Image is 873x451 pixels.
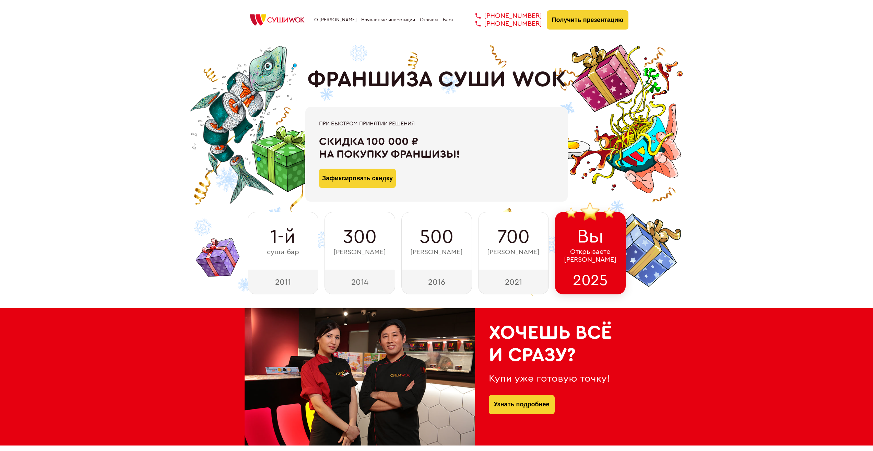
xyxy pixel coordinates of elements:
button: Узнать подробнее [489,395,555,414]
span: [PERSON_NAME] [487,248,540,256]
span: Открываете [PERSON_NAME] [564,248,616,264]
div: Скидка 100 000 ₽ на покупку франшизы! [319,135,554,161]
div: 2014 [325,270,395,294]
div: 2011 [248,270,318,294]
div: Купи уже готовую точку! [489,373,615,384]
span: Вы [577,226,604,248]
a: [PHONE_NUMBER] [465,20,542,28]
span: 1-й [270,226,295,248]
span: 300 [343,226,377,248]
span: суши-бар [267,248,299,256]
h2: Хочешь всё и сразу? [489,322,615,366]
h1: ФРАНШИЗА СУШИ WOK [307,67,566,92]
a: Узнать подробнее [494,395,550,414]
a: Блог [443,17,454,23]
a: [PHONE_NUMBER] [465,12,542,20]
a: Отзывы [420,17,438,23]
div: 2021 [478,270,549,294]
span: 700 [497,226,530,248]
span: 500 [420,226,453,248]
div: 2016 [401,270,472,294]
a: Начальные инвестиции [361,17,415,23]
img: СУШИWOK [245,12,310,27]
div: 2025 [555,270,626,294]
button: Получить презентацию [547,10,629,30]
span: [PERSON_NAME] [410,248,463,256]
a: О [PERSON_NAME] [314,17,357,23]
div: При быстром принятии решения [319,121,554,127]
span: [PERSON_NAME] [333,248,386,256]
button: Зафиксировать скидку [319,169,396,188]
